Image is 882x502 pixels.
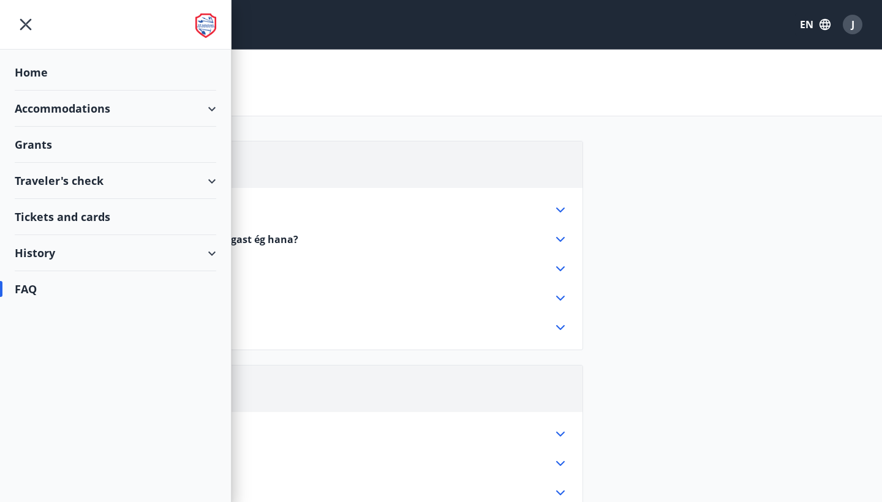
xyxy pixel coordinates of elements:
button: J [838,10,867,39]
div: Hvað er ferðaávísun? [30,203,568,217]
div: History [15,235,216,271]
div: Tickets and cards [15,199,216,235]
div: Rennur ferðaávísun út? [30,320,568,335]
img: union_logo [195,13,216,38]
div: Það sem fylgir [30,456,568,471]
button: menu [15,13,37,36]
div: Accommodations [15,91,216,127]
div: Hvar kaupi ég ferðaávísun og hvernig nálgast ég hana? [30,232,568,247]
div: Get ég fengið ávísunina endurgreidda? [30,291,568,305]
div: Home [15,54,216,91]
div: Það sem ber að virða [30,485,568,500]
div: Grants [15,127,216,163]
span: J [851,18,854,31]
button: EN [795,13,835,36]
div: Traveler's check [15,163,216,199]
div: FAQ [15,271,216,307]
div: Taka þarf með sér [30,427,568,441]
div: Hvernig nota ég ferðaávísunina? [30,261,568,276]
